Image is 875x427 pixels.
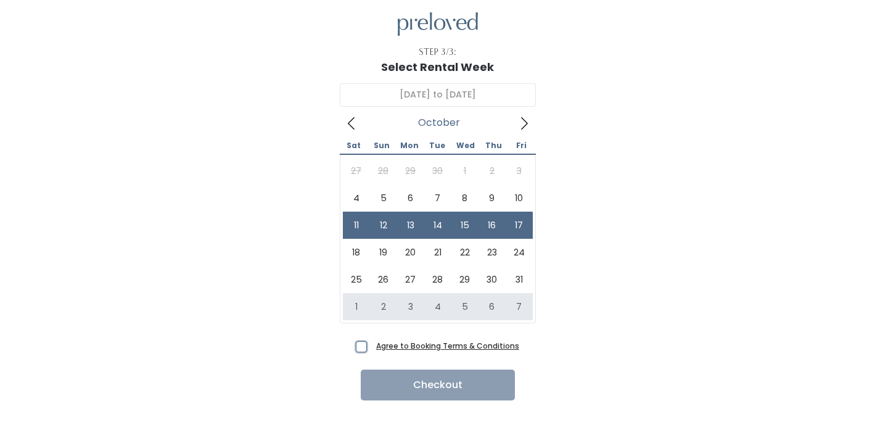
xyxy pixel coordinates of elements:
[370,239,397,266] span: October 19, 2025
[398,12,478,36] img: preloved logo
[424,239,451,266] span: October 21, 2025
[451,266,479,293] span: October 29, 2025
[479,212,506,239] span: October 16, 2025
[451,293,479,320] span: November 5, 2025
[451,239,479,266] span: October 22, 2025
[506,293,533,320] span: November 7, 2025
[451,184,479,212] span: October 8, 2025
[343,239,370,266] span: October 18, 2025
[343,212,370,239] span: October 11, 2025
[343,293,370,320] span: November 1, 2025
[343,184,370,212] span: October 4, 2025
[397,184,424,212] span: October 6, 2025
[381,61,494,73] h1: Select Rental Week
[424,212,451,239] span: October 14, 2025
[419,46,456,59] div: Step 3/3:
[370,212,397,239] span: October 12, 2025
[376,341,519,351] a: Agree to Booking Terms & Conditions
[451,212,479,239] span: October 15, 2025
[397,266,424,293] span: October 27, 2025
[424,266,451,293] span: October 28, 2025
[340,142,368,149] span: Sat
[397,293,424,320] span: November 3, 2025
[424,184,451,212] span: October 7, 2025
[370,293,397,320] span: November 2, 2025
[340,83,536,107] input: Select week
[506,266,533,293] span: October 31, 2025
[479,266,506,293] span: October 30, 2025
[424,293,451,320] span: November 4, 2025
[479,184,506,212] span: October 9, 2025
[370,184,397,212] span: October 5, 2025
[506,184,533,212] span: October 10, 2025
[418,120,460,125] span: October
[343,266,370,293] span: October 25, 2025
[397,212,424,239] span: October 13, 2025
[507,142,535,149] span: Fri
[480,142,507,149] span: Thu
[368,142,395,149] span: Sun
[397,239,424,266] span: October 20, 2025
[370,266,397,293] span: October 26, 2025
[479,293,506,320] span: November 6, 2025
[451,142,479,149] span: Wed
[395,142,423,149] span: Mon
[361,370,515,400] button: Checkout
[424,142,451,149] span: Tue
[506,212,533,239] span: October 17, 2025
[506,239,533,266] span: October 24, 2025
[479,239,506,266] span: October 23, 2025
